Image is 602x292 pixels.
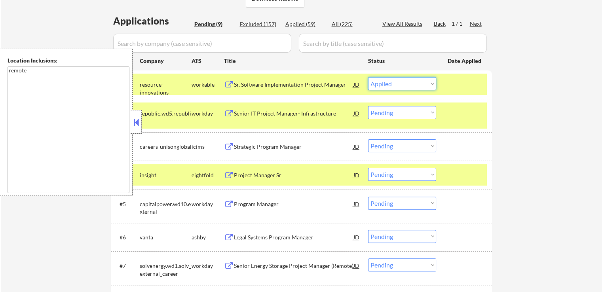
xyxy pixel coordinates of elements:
div: Location Inclusions: [8,57,129,64]
div: workday [192,262,224,270]
div: careers-unisonglobal [140,143,192,151]
div: Senior IT Project Manager- Infrastructure [234,110,353,118]
div: JD [353,77,361,91]
div: eightfold [192,171,224,179]
div: #6 [120,233,133,241]
div: Legal Systems Program Manager [234,233,353,241]
div: Applications [113,16,192,26]
div: resource-innovations [140,81,192,96]
div: Pending (9) [194,20,234,28]
div: JD [353,197,361,211]
div: republic.wd5.republic [140,110,192,125]
input: Search by title (case sensitive) [299,34,487,53]
div: Back [434,20,446,28]
div: icims [192,143,224,151]
div: JD [353,106,361,120]
div: workday [192,110,224,118]
div: Status [368,53,436,68]
div: Strategic Program Manager [234,143,353,151]
div: #5 [120,200,133,208]
div: Project Manager Sr [234,171,353,179]
div: Company [140,57,192,65]
div: Program Manager [234,200,353,208]
input: Search by company (case sensitive) [113,34,291,53]
div: Next [470,20,482,28]
div: JD [353,230,361,244]
div: vanta [140,233,192,241]
div: 1 / 1 [452,20,470,28]
div: solvenergy.wd1.solv_external_career [140,262,192,277]
div: JD [353,139,361,154]
div: JD [353,168,361,182]
div: ATS [192,57,224,65]
div: workday [192,200,224,208]
div: Excluded (157) [240,20,279,28]
div: Senior Energy Storage Project Manager (Remote) [234,262,353,270]
div: Sr. Software Implementation Project Manager [234,81,353,89]
div: JD [353,258,361,273]
div: Applied (59) [285,20,325,28]
div: Date Applied [448,57,482,65]
div: workable [192,81,224,89]
div: View All Results [382,20,425,28]
div: capitalpower.wd10.external [140,200,192,216]
div: #7 [120,262,133,270]
div: ashby [192,233,224,241]
div: All (225) [332,20,371,28]
div: Title [224,57,361,65]
div: insight [140,171,192,179]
